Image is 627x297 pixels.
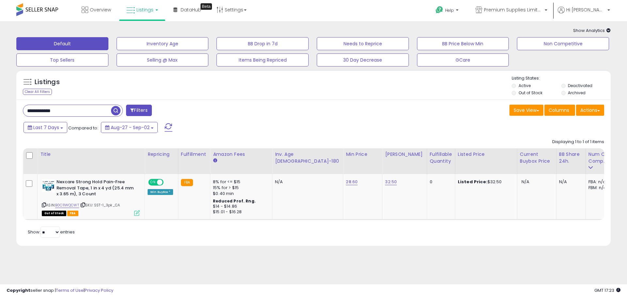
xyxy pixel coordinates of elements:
[56,179,136,199] b: Nexcare Strong Hold Pain-Free Removal Tape, 1 in x 4 yd (25.4 mm x 3.65 m), 3 Count
[559,179,581,185] div: N/A
[549,107,569,113] span: Columns
[67,211,78,216] span: FBA
[517,37,609,50] button: Non Competitive
[56,287,84,293] a: Terms of Use
[512,75,610,82] p: Listing States:
[213,209,267,215] div: $15.01 - $16.28
[35,78,60,87] h5: Listings
[117,53,209,67] button: Selling @ Max
[435,6,443,14] i: Get Help
[111,124,150,131] span: Aug-27 - Sep-02
[181,179,193,186] small: FBA
[148,151,175,158] div: Repricing
[430,179,450,185] div: 0
[576,105,604,116] button: Actions
[148,189,173,195] div: Win BuyBox *
[346,151,379,158] div: Min Price
[24,122,67,133] button: Last 7 Days
[149,180,157,185] span: ON
[55,202,79,208] a: B0C11WQCWT
[484,7,543,13] span: Premium Supplies Limited [GEOGRAPHIC_DATA]
[588,151,612,165] div: Num of Comp.
[520,151,554,165] div: Current Buybox Price
[40,151,142,158] div: Title
[588,179,610,185] div: FBA: n/a
[445,7,454,13] span: Help
[85,287,113,293] a: Privacy Policy
[430,151,452,165] div: Fulfillable Quantity
[275,179,338,185] div: N/A
[519,83,531,88] label: Active
[588,185,610,191] div: FBM: n/a
[385,179,397,185] a: 32.50
[68,125,98,131] span: Compared to:
[458,179,488,185] b: Listed Price:
[519,90,542,96] label: Out of Stock
[417,37,509,50] button: BB Price Below Min
[552,139,604,145] div: Displaying 1 to 1 of 1 items
[544,105,575,116] button: Columns
[317,53,409,67] button: 30 Day Decrease
[558,7,610,21] a: Hi [PERSON_NAME]
[213,185,267,191] div: 15% for > $15
[213,191,267,197] div: $0.40 min
[217,37,309,50] button: BB Drop in 7d
[28,229,75,235] span: Show: entries
[217,53,309,67] button: Items Being Repriced
[23,89,52,95] div: Clear All Filters
[568,83,592,88] label: Deactivated
[163,180,173,185] span: OFF
[16,53,108,67] button: Top Sellers
[7,287,30,293] strong: Copyright
[430,1,465,21] a: Help
[213,151,269,158] div: Amazon Fees
[126,105,152,116] button: Filters
[201,3,212,10] div: Tooltip anchor
[42,179,55,192] img: 414nNx0Rn4L._SL40_.jpg
[213,198,256,204] b: Reduced Prof. Rng.
[317,37,409,50] button: Needs to Reprice
[417,53,509,67] button: GCare
[213,179,267,185] div: 8% for <= $15
[181,151,207,158] div: Fulfillment
[522,179,529,185] span: N/A
[90,7,111,13] span: Overview
[42,179,140,215] div: ASIN:
[385,151,424,158] div: [PERSON_NAME]
[42,211,66,216] span: All listings that are currently out of stock and unavailable for purchase on Amazon
[559,151,583,165] div: BB Share 24h.
[33,124,59,131] span: Last 7 Days
[7,288,113,294] div: seller snap | |
[181,7,201,13] span: DataHub
[213,158,217,164] small: Amazon Fees.
[509,105,543,116] button: Save View
[80,202,120,208] span: | SKU: SST-1_3pk_CA
[137,7,153,13] span: Listings
[594,287,620,293] span: 2025-09-10 17:23 GMT
[573,27,611,34] span: Show Analytics
[458,179,512,185] div: $32.50
[568,90,586,96] label: Archived
[117,37,209,50] button: Inventory Age
[16,37,108,50] button: Default
[275,151,340,165] div: Inv. Age [DEMOGRAPHIC_DATA]-180
[346,179,358,185] a: 28.60
[101,122,158,133] button: Aug-27 - Sep-02
[213,204,267,209] div: $14 - $14.86
[458,151,514,158] div: Listed Price
[566,7,605,13] span: Hi [PERSON_NAME]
